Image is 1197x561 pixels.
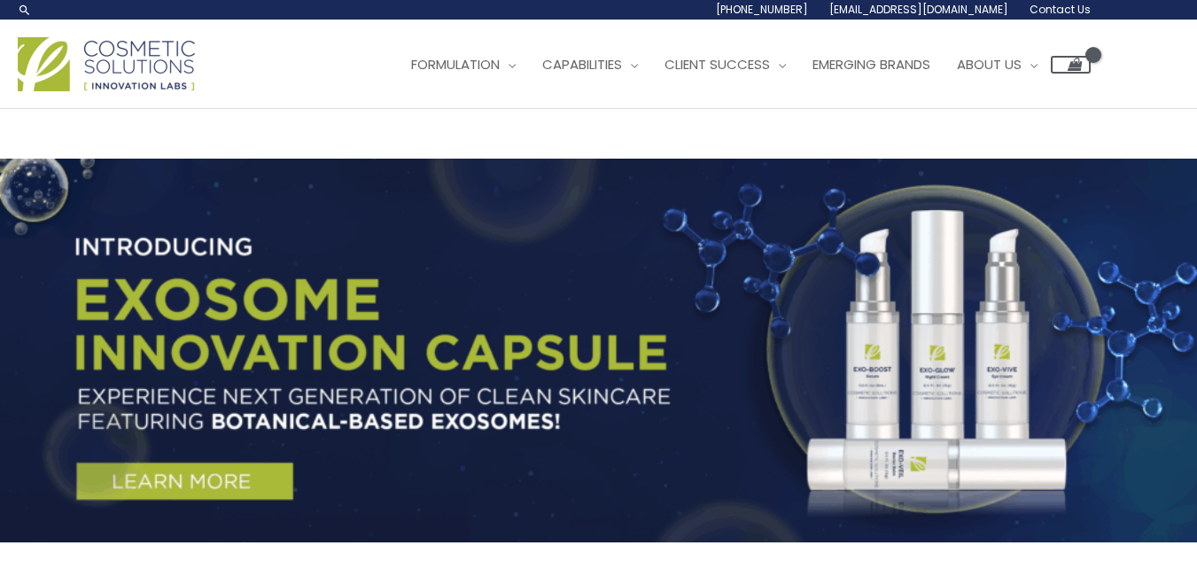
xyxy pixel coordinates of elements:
span: Formulation [411,55,500,74]
span: Capabilities [542,55,622,74]
span: About Us [957,55,1022,74]
a: Client Success [651,38,799,91]
span: Emerging Brands [812,55,930,74]
nav: Site Navigation [385,38,1091,91]
span: [PHONE_NUMBER] [716,2,808,17]
a: View Shopping Cart, empty [1051,56,1091,74]
span: [EMAIL_ADDRESS][DOMAIN_NAME] [829,2,1008,17]
span: Contact Us [1030,2,1091,17]
a: Capabilities [529,38,651,91]
img: Cosmetic Solutions Logo [18,37,195,91]
span: Client Success [665,55,770,74]
a: Search icon link [18,3,32,17]
a: About Us [944,38,1051,91]
a: Emerging Brands [799,38,944,91]
a: Formulation [398,38,529,91]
